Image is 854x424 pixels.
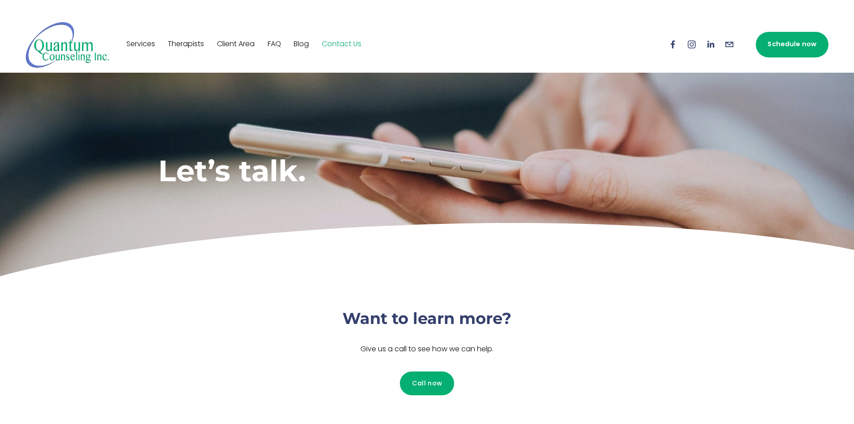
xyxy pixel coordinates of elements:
a: info@quantumcounselinginc.com [724,39,734,49]
a: Call now [400,372,454,395]
h1: Let’s talk. [158,153,562,188]
p: Give us a call to see how we can help. [293,343,562,356]
a: FAQ [268,37,281,52]
a: LinkedIn [706,39,715,49]
h3: Want to learn more? [293,308,562,329]
a: Services [126,37,155,52]
img: Quantum Counseling Inc. | Change starts here. [26,21,109,68]
a: Schedule now [756,32,828,57]
a: Contact Us [322,37,361,52]
a: Therapists [168,37,204,52]
a: Instagram [687,39,697,49]
a: Blog [294,37,309,52]
a: Facebook [668,39,678,49]
a: Client Area [217,37,255,52]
